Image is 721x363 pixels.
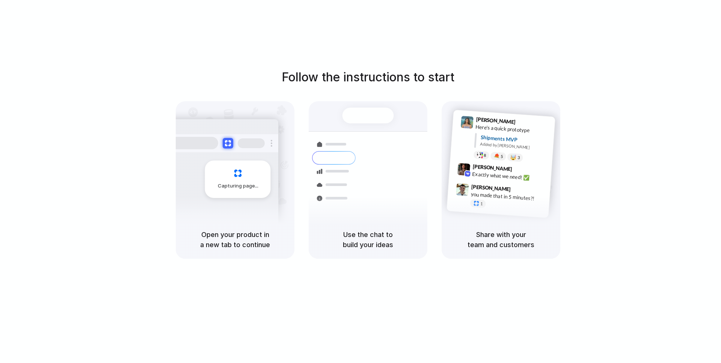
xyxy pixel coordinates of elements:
[282,68,454,86] h1: Follow the instructions to start
[510,154,517,160] div: 🤯
[471,190,546,203] div: you made that in 5 minutes?!
[513,186,528,195] span: 9:47 AM
[218,182,259,190] span: Capturing page
[517,155,520,159] span: 3
[451,229,551,250] h5: Share with your team and customers
[501,154,503,158] span: 5
[480,133,550,145] div: Shipments MVP
[484,153,486,157] span: 8
[480,201,483,205] span: 1
[514,166,530,175] span: 9:42 AM
[475,123,551,135] div: Here's a quick prototype
[471,182,511,193] span: [PERSON_NAME]
[318,229,418,250] h5: Use the chat to build your ideas
[185,229,285,250] h5: Open your product in a new tab to continue
[518,118,533,127] span: 9:41 AM
[472,162,512,173] span: [PERSON_NAME]
[476,115,516,126] span: [PERSON_NAME]
[480,141,549,151] div: Added by [PERSON_NAME]
[472,170,547,183] div: Exactly what we need! ✅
